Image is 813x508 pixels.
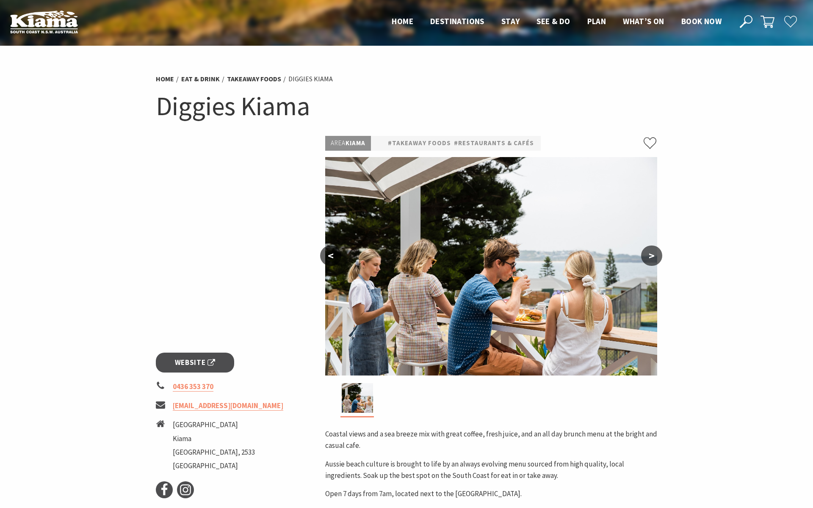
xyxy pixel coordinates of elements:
[392,16,413,26] span: Home
[325,157,657,375] img: Diggies Kiama cafe and restaurant Blowhole Point
[156,75,174,83] a: Home
[681,16,722,26] span: Book now
[320,246,341,266] button: <
[173,382,213,392] a: 0436 353 370
[175,357,216,368] span: Website
[454,138,534,149] a: #Restaurants & Cafés
[342,383,373,413] img: Diggies Kiama cafe and restaurant Blowhole Point
[536,16,570,26] span: See & Do
[325,428,657,451] p: Coastal views and a sea breeze mix with great coffee, fresh juice, and an all day brunch menu at ...
[173,433,255,444] li: Kiama
[331,139,346,147] span: Area
[430,16,484,26] span: Destinations
[641,246,662,266] button: >
[156,353,234,373] a: Website
[173,460,255,472] li: [GEOGRAPHIC_DATA]
[325,136,371,151] p: Kiama
[173,401,283,411] a: [EMAIL_ADDRESS][DOMAIN_NAME]
[181,75,220,83] a: Eat & Drink
[501,16,520,26] span: Stay
[383,15,730,29] nav: Main Menu
[227,75,281,83] a: Takeaway Foods
[388,138,451,149] a: #Takeaway Foods
[173,447,255,458] li: [GEOGRAPHIC_DATA], 2533
[156,89,657,123] h1: Diggies Kiama
[10,10,78,33] img: Kiama Logo
[173,419,255,431] li: [GEOGRAPHIC_DATA]
[325,458,657,481] p: Aussie beach culture is brought to life by an always evolving menu sourced from high quality, loc...
[325,488,657,500] p: Open 7 days from 7am, located next to the [GEOGRAPHIC_DATA].
[587,16,606,26] span: Plan
[623,16,664,26] span: What’s On
[288,74,333,85] li: Diggies Kiama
